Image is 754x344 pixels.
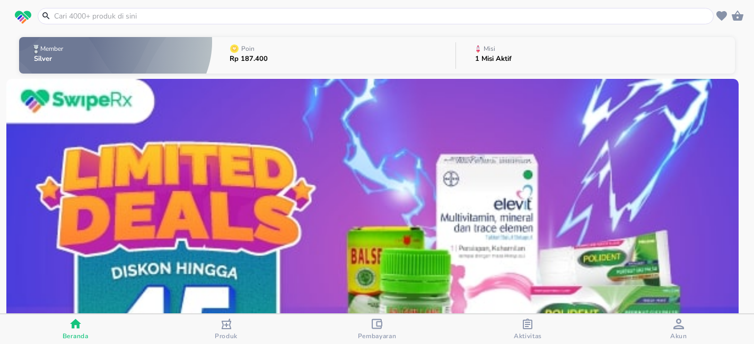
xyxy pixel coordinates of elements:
button: Akun [603,314,754,344]
input: Cari 4000+ produk di sini [53,11,711,22]
p: Rp 187.400 [230,56,268,62]
button: Aktivitas [452,314,603,344]
button: MemberSilver [19,34,212,76]
button: Pembayaran [302,314,452,344]
p: Misi [484,46,495,52]
button: Produk [151,314,301,344]
p: 1 Misi Aktif [475,56,512,62]
p: Poin [241,46,255,52]
span: Produk [215,332,238,340]
button: PoinRp 187.400 [212,34,455,76]
p: Silver [34,56,65,62]
p: Member [40,46,63,52]
button: Misi1 Misi Aktif [456,34,735,76]
span: Beranda [63,332,89,340]
span: Akun [670,332,687,340]
span: Aktivitas [514,332,542,340]
span: Pembayaran [358,332,397,340]
img: logo_swiperx_s.bd005f3b.svg [15,11,31,24]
